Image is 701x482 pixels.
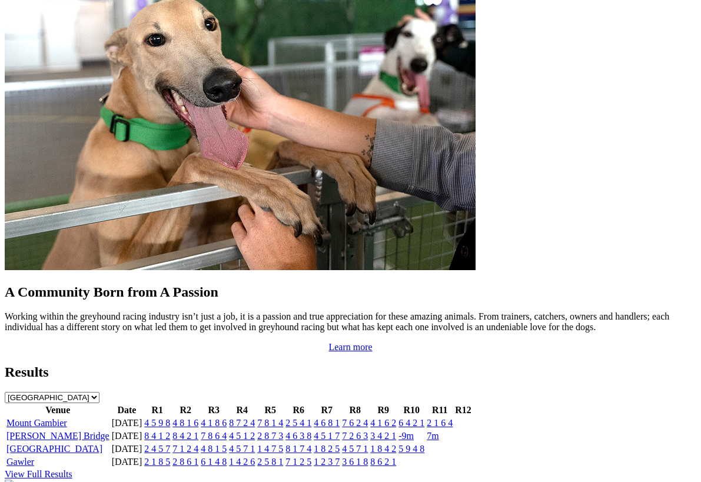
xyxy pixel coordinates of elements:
[314,418,340,428] a: 4 6 8 1
[257,457,283,467] a: 2 5 8 1
[342,457,368,467] a: 3 6 1 8
[370,444,396,454] a: 1 8 4 2
[285,404,312,416] th: R6
[172,431,198,441] a: 8 4 2 1
[398,404,425,416] th: R10
[398,431,414,441] a: -9m
[144,457,170,467] a: 2 1 8 5
[341,404,368,416] th: R8
[370,457,396,467] a: 8 6 2 1
[6,418,67,428] a: Mount Gambier
[229,457,255,467] a: 1 4 2 6
[342,444,368,454] a: 4 5 7 1
[6,444,102,454] a: [GEOGRAPHIC_DATA]
[172,444,198,454] a: 7 1 2 4
[5,364,696,380] h2: Results
[144,404,171,416] th: R1
[398,418,424,428] a: 6 4 2 1
[201,457,227,467] a: 6 1 4 8
[5,311,696,333] p: Working within the greyhound racing industry isn’t just a job, it is a passion and true appreciat...
[257,444,283,454] a: 1 4 7 5
[285,457,311,467] a: 7 1 2 5
[427,418,453,428] a: 2 1 6 4
[111,404,143,416] th: Date
[328,342,372,352] a: Learn more
[229,431,255,441] a: 4 5 1 2
[200,404,227,416] th: R3
[228,404,255,416] th: R4
[144,431,170,441] a: 8 4 1 2
[229,418,255,428] a: 8 7 2 4
[257,418,283,428] a: 7 8 1 4
[111,443,143,455] td: [DATE]
[454,404,472,416] th: R12
[285,418,311,428] a: 2 5 4 1
[172,457,198,467] a: 2 8 6 1
[342,418,368,428] a: 7 6 2 4
[342,431,368,441] a: 7 2 6 3
[285,431,311,441] a: 4 6 3 8
[111,456,143,468] td: [DATE]
[172,404,199,416] th: R2
[111,430,143,442] td: [DATE]
[313,404,340,416] th: R7
[229,444,255,454] a: 4 5 7 1
[257,431,283,441] a: 2 8 7 3
[427,431,438,441] a: 7m
[370,431,396,441] a: 3 4 2 1
[314,457,340,467] a: 1 2 3 7
[370,418,396,428] a: 4 1 6 2
[111,417,143,429] td: [DATE]
[201,431,227,441] a: 7 8 6 4
[144,418,170,428] a: 4 5 9 8
[6,457,34,467] a: Gawler
[5,284,696,300] h2: A Community Born from A Passion
[426,404,453,416] th: R11
[172,418,198,428] a: 4 8 1 6
[285,444,311,454] a: 8 1 7 4
[257,404,284,416] th: R5
[314,444,340,454] a: 1 8 2 5
[314,431,340,441] a: 4 5 1 7
[144,444,170,454] a: 2 4 5 7
[5,469,72,479] a: View Full Results
[6,404,110,416] th: Venue
[6,431,109,441] a: [PERSON_NAME] Bridge
[201,444,227,454] a: 4 8 1 5
[201,418,227,428] a: 4 1 8 6
[398,444,424,454] a: 5 9 4 8
[370,404,397,416] th: R9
